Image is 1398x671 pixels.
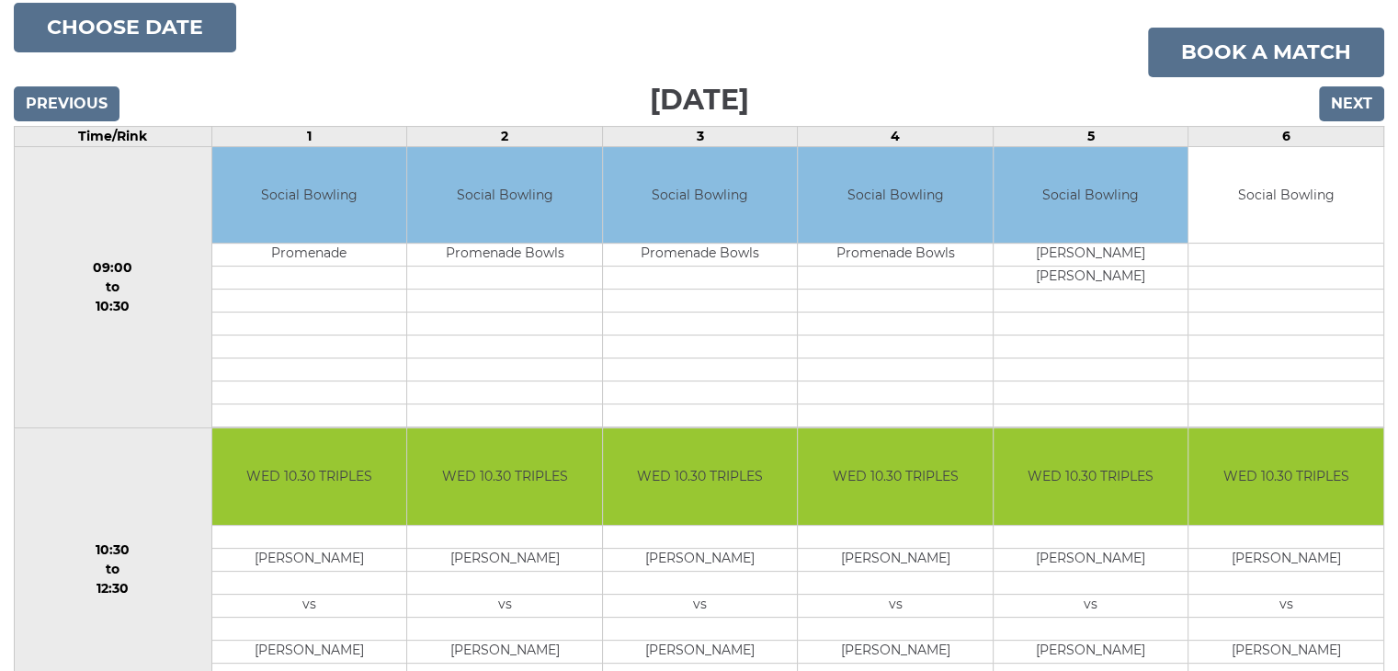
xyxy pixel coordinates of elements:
[994,640,1188,663] td: [PERSON_NAME]
[994,147,1188,244] td: Social Bowling
[994,594,1188,617] td: vs
[994,244,1188,267] td: [PERSON_NAME]
[14,86,119,121] input: Previous
[407,126,603,146] td: 2
[798,640,993,663] td: [PERSON_NAME]
[798,126,994,146] td: 4
[212,428,407,525] td: WED 10.30 TRIPLES
[212,147,407,244] td: Social Bowling
[994,428,1188,525] td: WED 10.30 TRIPLES
[603,548,798,571] td: [PERSON_NAME]
[603,147,798,244] td: Social Bowling
[407,428,602,525] td: WED 10.30 TRIPLES
[1188,640,1383,663] td: [PERSON_NAME]
[407,640,602,663] td: [PERSON_NAME]
[212,548,407,571] td: [PERSON_NAME]
[1188,428,1383,525] td: WED 10.30 TRIPLES
[212,640,407,663] td: [PERSON_NAME]
[1319,86,1384,121] input: Next
[798,147,993,244] td: Social Bowling
[14,3,236,52] button: Choose date
[407,147,602,244] td: Social Bowling
[212,244,407,267] td: Promenade
[798,548,993,571] td: [PERSON_NAME]
[994,267,1188,290] td: [PERSON_NAME]
[407,594,602,617] td: vs
[1188,548,1383,571] td: [PERSON_NAME]
[1188,126,1384,146] td: 6
[798,594,993,617] td: vs
[1188,594,1383,617] td: vs
[993,126,1188,146] td: 5
[1148,28,1384,77] a: Book a match
[798,428,993,525] td: WED 10.30 TRIPLES
[603,640,798,663] td: [PERSON_NAME]
[407,244,602,267] td: Promenade Bowls
[212,594,407,617] td: vs
[994,548,1188,571] td: [PERSON_NAME]
[15,126,212,146] td: Time/Rink
[407,548,602,571] td: [PERSON_NAME]
[1188,147,1383,244] td: Social Bowling
[211,126,407,146] td: 1
[603,244,798,267] td: Promenade Bowls
[798,244,993,267] td: Promenade Bowls
[603,594,798,617] td: vs
[602,126,798,146] td: 3
[15,146,212,428] td: 09:00 to 10:30
[603,428,798,525] td: WED 10.30 TRIPLES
